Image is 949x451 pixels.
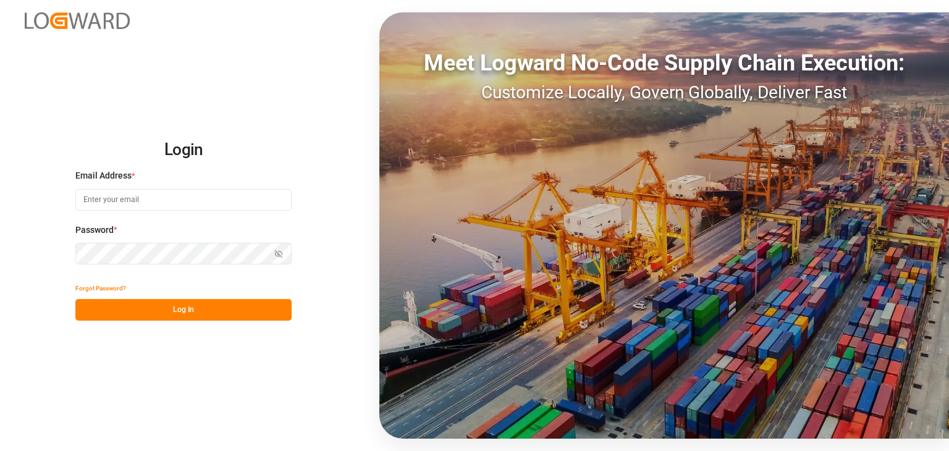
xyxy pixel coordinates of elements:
[25,12,130,29] img: Logward_new_orange.png
[379,80,949,106] div: Customize Locally, Govern Globally, Deliver Fast
[75,189,292,211] input: Enter your email
[75,224,114,237] span: Password
[75,130,292,170] h2: Login
[75,299,292,321] button: Log In
[379,46,949,80] div: Meet Logward No-Code Supply Chain Execution:
[75,277,126,299] button: Forgot Password?
[75,169,132,182] span: Email Address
